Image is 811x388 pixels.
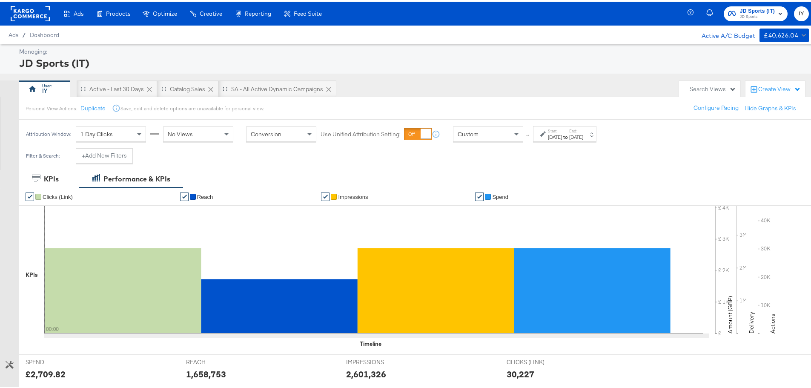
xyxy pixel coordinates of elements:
span: JD Sports (IT) [740,5,775,14]
div: Create View [758,83,801,92]
div: Timeline [360,338,381,346]
label: Use Unified Attribution Setting: [321,129,401,137]
span: IY [797,7,805,17]
div: Active A/C Budget [693,27,755,40]
div: Search Views [690,83,736,92]
div: Drag to reorder tab [161,85,166,89]
span: Reach [197,192,213,198]
button: Configure Pacing [688,99,745,114]
span: CLICKS (LINK) [507,356,570,365]
button: Duplicate [80,103,106,111]
a: ✔ [321,191,330,199]
span: Impressions [338,192,368,198]
button: £40,626.04 [759,27,809,40]
span: Optimize [153,9,177,15]
button: +Add New Filters [76,147,133,162]
div: Drag to reorder tab [223,85,227,89]
text: Amount (GBP) [726,294,734,332]
span: / [18,30,30,37]
div: Drag to reorder tab [81,85,86,89]
text: Delivery [748,310,755,332]
a: Dashboard [30,30,59,37]
div: £2,709.82 [26,366,66,379]
span: 1 Day Clicks [80,129,113,136]
div: Catalog Sales [170,83,205,92]
div: [DATE] [548,132,562,139]
span: SPEND [26,356,89,365]
div: 1,658,753 [186,366,226,379]
div: Save, edit and delete options are unavailable for personal view. [120,103,264,110]
span: ↑ [524,132,532,135]
div: Filter & Search: [26,151,60,157]
strong: to [562,132,569,138]
span: Ads [9,30,18,37]
strong: + [82,150,85,158]
div: [DATE] [569,132,583,139]
span: Feed Suite [294,9,322,15]
span: Reporting [245,9,271,15]
a: ✔ [26,191,34,199]
div: JD Sports (IT) [19,54,807,69]
span: No Views [168,129,193,136]
div: SA - All Active Dynamic Campaigns [231,83,323,92]
span: REACH [186,356,250,365]
div: KPIs [44,172,59,182]
div: Personal View Actions: [26,103,77,110]
button: IY [794,5,809,20]
a: ✔ [180,191,189,199]
span: Creative [200,9,222,15]
div: Performance & KPIs [103,172,170,182]
div: Active - Last 30 Days [89,83,144,92]
label: Start: [548,126,562,132]
text: Actions [769,312,777,332]
div: Attribution Window: [26,129,72,135]
div: IY [42,85,47,93]
label: End: [569,126,583,132]
div: KPIs [26,269,38,277]
span: IMPRESSIONS [346,356,410,365]
button: Hide Graphs & KPIs [745,103,796,111]
button: JD Sports (IT)JD Sports [724,5,788,20]
span: Spend [492,192,508,198]
a: ✔ [475,191,484,199]
span: Conversion [251,129,281,136]
div: 2,601,326 [346,366,386,379]
span: Custom [458,129,479,136]
span: Ads [74,9,83,15]
div: Managing: [19,46,807,54]
span: Products [106,9,130,15]
div: £40,626.04 [764,29,798,39]
span: JD Sports [740,12,775,19]
div: 30,227 [507,366,534,379]
span: Clicks (Link) [43,192,73,198]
